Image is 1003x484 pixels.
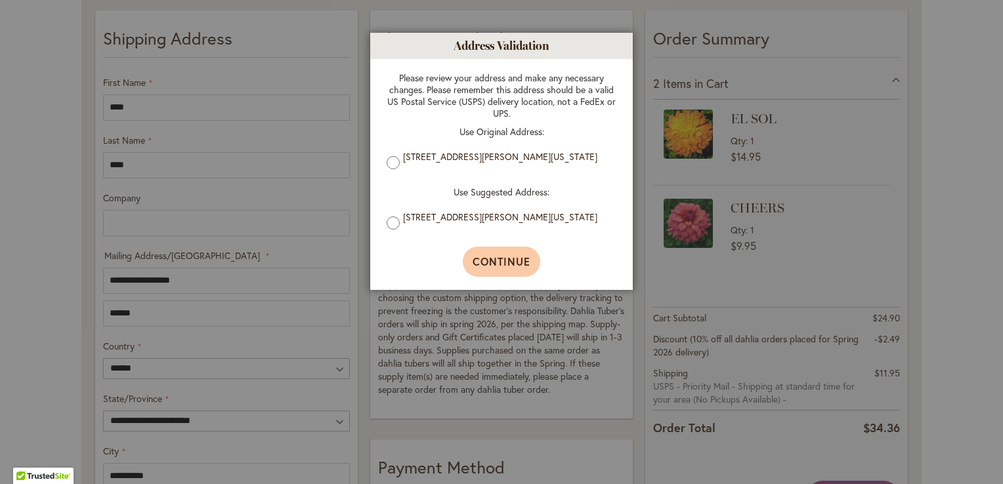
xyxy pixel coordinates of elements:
span: Continue [473,254,531,268]
h1: Address Validation [370,33,633,59]
iframe: Launch Accessibility Center [10,437,47,474]
p: Please review your address and make any necessary changes. Please remember this address should be... [387,72,616,119]
p: Use Suggested Address: [387,186,616,198]
button: Continue [463,247,541,277]
label: [STREET_ADDRESS][PERSON_NAME][US_STATE] [403,151,610,163]
p: Use Original Address: [387,126,616,138]
label: [STREET_ADDRESS][PERSON_NAME][US_STATE] [403,211,610,223]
